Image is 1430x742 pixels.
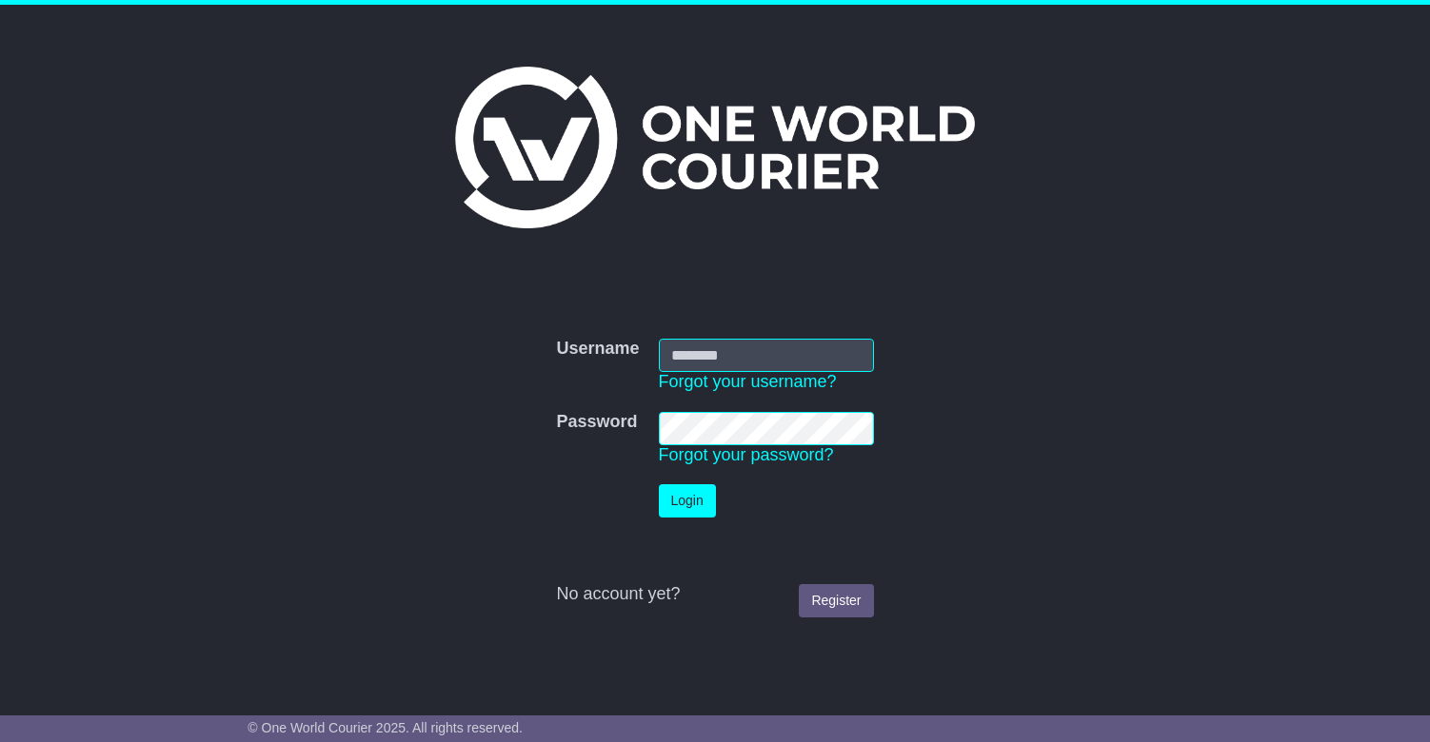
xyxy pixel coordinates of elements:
[556,412,637,433] label: Password
[556,339,639,360] label: Username
[659,372,837,391] a: Forgot your username?
[659,484,716,517] button: Login
[556,584,873,605] div: No account yet?
[248,720,523,735] span: © One World Courier 2025. All rights reserved.
[455,67,975,228] img: One World
[659,445,834,464] a: Forgot your password?
[799,584,873,617] a: Register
